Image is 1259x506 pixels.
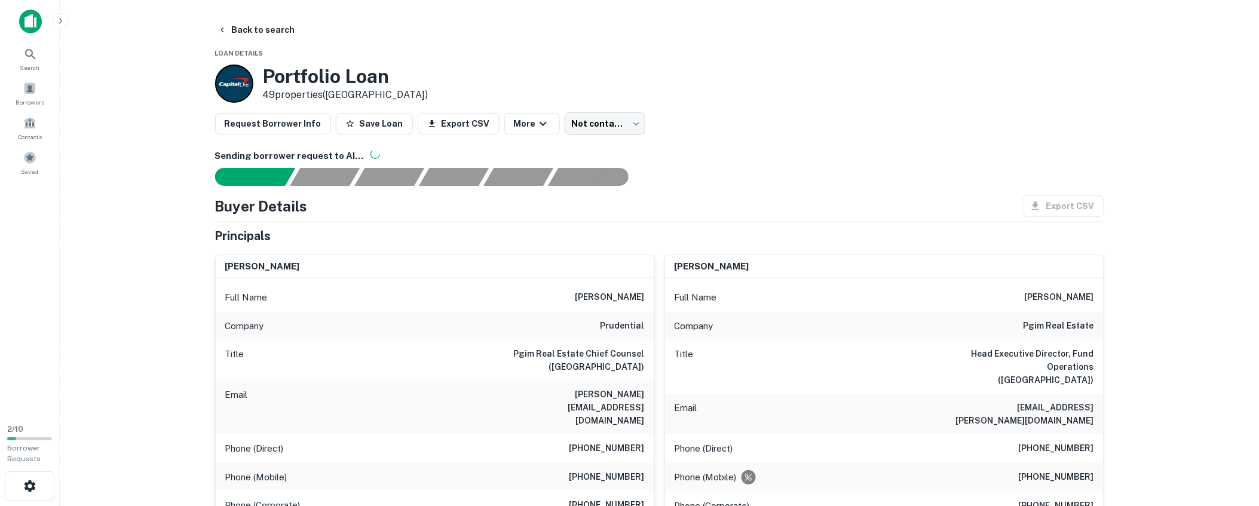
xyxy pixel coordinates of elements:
p: Phone (Mobile) [675,470,737,484]
div: AI fulfillment process complete. [549,168,643,186]
h6: [PERSON_NAME] [225,260,300,274]
p: 49 properties ([GEOGRAPHIC_DATA]) [263,88,428,102]
h6: [EMAIL_ADDRESS][PERSON_NAME][DOMAIN_NAME] [951,401,1094,427]
div: Sending borrower request to AI... [201,168,290,186]
p: Phone (Direct) [675,441,733,456]
button: Save Loan [336,113,413,134]
p: Email [675,401,697,427]
span: Borrowers [16,97,44,107]
p: Full Name [225,290,268,305]
button: Export CSV [418,113,500,134]
p: Phone (Mobile) [225,470,287,484]
h6: [PERSON_NAME] [1025,290,1094,305]
p: Phone (Direct) [225,441,284,456]
div: Documents found, AI parsing details... [354,168,424,186]
button: Request Borrower Info [215,113,331,134]
span: Search [20,63,40,72]
a: Saved [4,146,56,179]
button: Back to search [213,19,300,41]
h5: Principals [215,227,271,245]
span: Saved [22,167,39,176]
a: Contacts [4,112,56,144]
a: Search [4,42,56,75]
h6: Head Executive Director, Fund Operations ([GEOGRAPHIC_DATA]) [951,347,1094,387]
p: Company [225,319,264,333]
span: Borrower Requests [7,444,41,463]
h6: [PERSON_NAME][EMAIL_ADDRESS][DOMAIN_NAME] [501,388,645,427]
h6: [PERSON_NAME] [575,290,645,305]
span: Loan Details [215,50,264,57]
h6: prudential [601,319,645,333]
a: Borrowers [4,77,56,109]
div: Not contacted [565,112,645,135]
div: Principals found, AI now looking for contact information... [419,168,489,186]
h6: [PERSON_NAME] [675,260,749,274]
p: Email [225,388,248,427]
p: Title [225,347,244,373]
p: Full Name [675,290,717,305]
div: Principals found, still searching for contact information. This may take time... [483,168,553,186]
img: capitalize-icon.png [19,10,42,33]
h6: pgim real estate [1024,319,1094,333]
div: Requests to not be contacted at this number [742,470,756,484]
h6: [PHONE_NUMBER] [569,470,645,484]
div: Your request is received and processing... [290,168,360,186]
p: Title [675,347,694,387]
h6: [PHONE_NUMBER] [1019,470,1094,484]
h6: [PHONE_NUMBER] [569,441,645,456]
p: Company [675,319,713,333]
h6: Pgim Real Estate Chief Counsel ([GEOGRAPHIC_DATA]) [501,347,645,373]
h4: Buyer Details [215,195,308,217]
span: 2 / 10 [7,425,23,434]
iframe: Chat Widget [1199,410,1259,468]
h6: Sending borrower request to AI... [215,149,1104,163]
h3: Portfolio Loan [263,65,428,88]
span: Contacts [18,132,42,142]
h6: [PHONE_NUMBER] [1019,441,1094,456]
button: More [504,113,560,134]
